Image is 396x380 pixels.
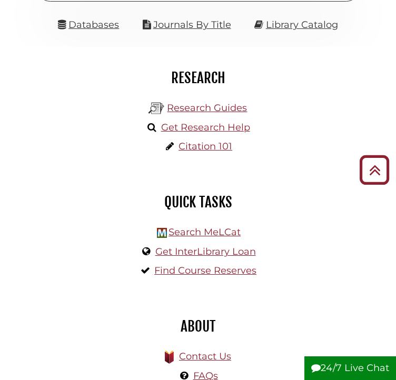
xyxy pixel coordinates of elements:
[16,69,380,87] h2: Research
[16,193,380,211] h2: Quick Tasks
[16,317,380,335] h2: About
[179,351,231,362] a: Contact Us
[148,101,164,116] img: Hekman Library Logo
[155,246,256,257] a: Get InterLibrary Loan
[161,122,250,133] a: Get Research Help
[179,141,232,152] a: Citation 101
[355,161,393,178] a: Back to Top
[58,19,119,31] a: Databases
[153,19,231,31] a: Journals By Title
[169,226,241,238] a: Search MeLCat
[266,19,338,31] a: Library Catalog
[167,102,247,114] a: Research Guides
[157,228,167,238] img: Hekman Library Logo
[154,265,256,276] a: Find Course Reserves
